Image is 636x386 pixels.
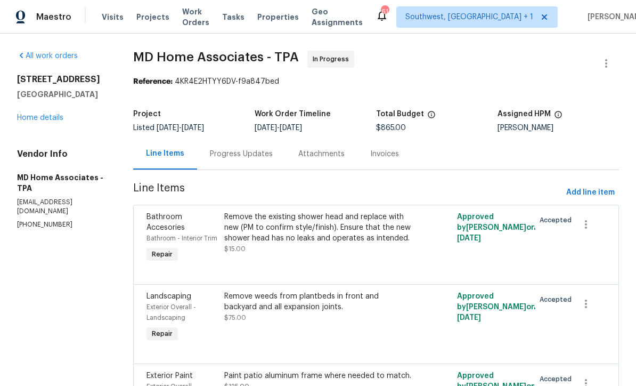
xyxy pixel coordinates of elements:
[540,374,576,384] span: Accepted
[102,12,124,22] span: Visits
[17,89,108,100] h5: [GEOGRAPHIC_DATA]
[224,212,412,244] div: Remove the existing shower head and replace with new (PM to confirm style/finish). Ensure that th...
[224,246,246,252] span: $15.00
[136,12,169,22] span: Projects
[148,328,177,339] span: Repair
[146,235,217,242] span: Bathroom - Interior Trim
[562,183,619,203] button: Add line item
[17,149,108,159] h4: Vendor Info
[133,110,161,118] h5: Project
[17,74,108,85] h2: [STREET_ADDRESS]
[405,12,533,22] span: Southwest, [GEOGRAPHIC_DATA] + 1
[498,110,551,118] h5: Assigned HPM
[427,110,436,124] span: The total cost of line items that have been proposed by Opendoor. This sum includes line items th...
[376,110,424,118] h5: Total Budget
[280,124,302,132] span: [DATE]
[36,12,71,22] span: Maestro
[133,124,204,132] span: Listed
[146,304,196,321] span: Exterior Overall - Landscaping
[257,12,299,22] span: Properties
[133,76,619,87] div: 4KR4E2HTYY6DV-f9a847bed
[554,110,562,124] span: The hpm assigned to this work order.
[312,6,363,28] span: Geo Assignments
[210,149,273,159] div: Progress Updates
[17,114,63,122] a: Home details
[224,371,412,381] div: Paint patio aluminum frame where needed to match.
[255,124,277,132] span: [DATE]
[146,372,193,380] span: Exterior Paint
[313,54,353,65] span: In Progress
[255,124,302,132] span: -
[146,293,191,300] span: Landscaping
[381,6,388,17] div: 61
[157,124,179,132] span: [DATE]
[457,293,536,321] span: Approved by [PERSON_NAME] on
[146,148,184,159] div: Line Items
[457,213,536,242] span: Approved by [PERSON_NAME] on
[566,186,615,199] span: Add line item
[133,51,299,63] span: MD Home Associates - TPA
[457,235,481,242] span: [DATE]
[255,110,331,118] h5: Work Order Timeline
[224,291,412,312] div: Remove weeds from plantbeds in front and backyard and all expansion joints.
[540,294,576,305] span: Accepted
[540,215,576,226] span: Accepted
[376,124,406,132] span: $865.00
[457,314,481,321] span: [DATE]
[17,172,108,194] h5: MD Home Associates - TPA
[133,78,173,85] b: Reference:
[133,183,562,203] span: Line Items
[182,6,209,28] span: Work Orders
[157,124,204,132] span: -
[222,13,244,21] span: Tasks
[148,249,177,260] span: Repair
[224,315,246,321] span: $75.00
[498,124,619,132] div: [PERSON_NAME]
[17,220,108,229] p: [PHONE_NUMBER]
[370,149,399,159] div: Invoices
[182,124,204,132] span: [DATE]
[146,213,185,231] span: Bathroom Accesories
[298,149,345,159] div: Attachments
[17,198,108,216] p: [EMAIL_ADDRESS][DOMAIN_NAME]
[17,52,78,60] a: All work orders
